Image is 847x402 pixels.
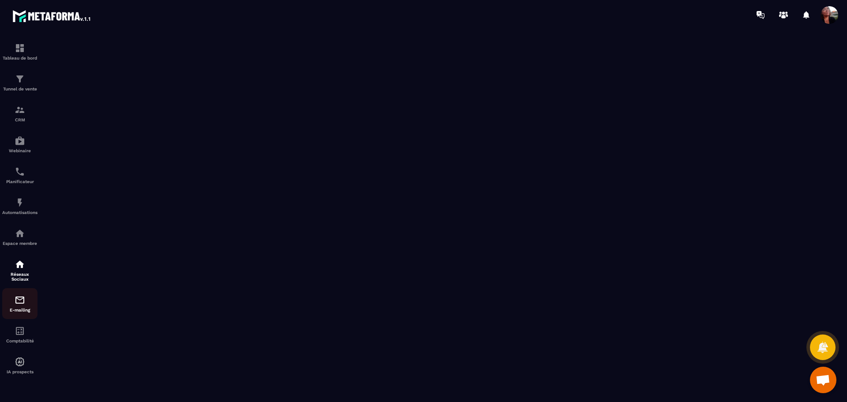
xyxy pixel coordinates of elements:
[2,160,37,191] a: schedulerschedulerPlanificateur
[15,166,25,177] img: scheduler
[15,326,25,336] img: accountant
[2,148,37,153] p: Webinaire
[2,191,37,222] a: automationsautomationsAutomatisations
[2,338,37,343] p: Comptabilité
[2,67,37,98] a: formationformationTunnel de vente
[15,43,25,53] img: formation
[2,308,37,312] p: E-mailing
[2,129,37,160] a: automationsautomationsWebinaire
[15,259,25,270] img: social-network
[15,228,25,239] img: automations
[2,241,37,246] p: Espace membre
[15,135,25,146] img: automations
[810,367,836,393] a: Ouvrir le chat
[2,319,37,350] a: accountantaccountantComptabilité
[2,210,37,215] p: Automatisations
[2,117,37,122] p: CRM
[15,105,25,115] img: formation
[2,272,37,282] p: Réseaux Sociaux
[2,98,37,129] a: formationformationCRM
[2,288,37,319] a: emailemailE-mailing
[15,357,25,367] img: automations
[12,8,92,24] img: logo
[15,295,25,305] img: email
[2,56,37,60] p: Tableau de bord
[2,222,37,252] a: automationsautomationsEspace membre
[2,179,37,184] p: Planificateur
[2,252,37,288] a: social-networksocial-networkRéseaux Sociaux
[15,74,25,84] img: formation
[15,197,25,208] img: automations
[2,36,37,67] a: formationformationTableau de bord
[2,369,37,374] p: IA prospects
[2,86,37,91] p: Tunnel de vente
